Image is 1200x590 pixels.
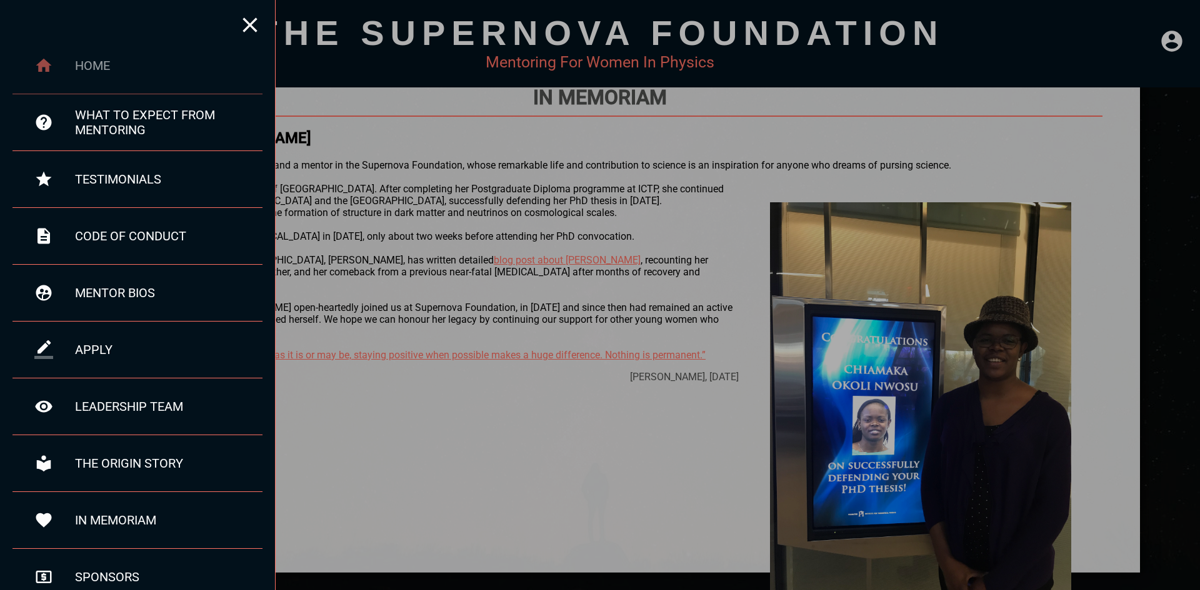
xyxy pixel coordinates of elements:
div: in memoriam [75,513,262,528]
div: the origin story [75,456,262,471]
div: mentor bios [75,285,262,300]
div: home [75,58,262,73]
div: sponsors [75,569,262,584]
div: apply [75,342,262,357]
div: leadership team [75,399,262,414]
div: code of conduct [75,229,262,243]
div: testimonials [75,172,262,187]
div: what to expect from mentoring [75,107,262,137]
